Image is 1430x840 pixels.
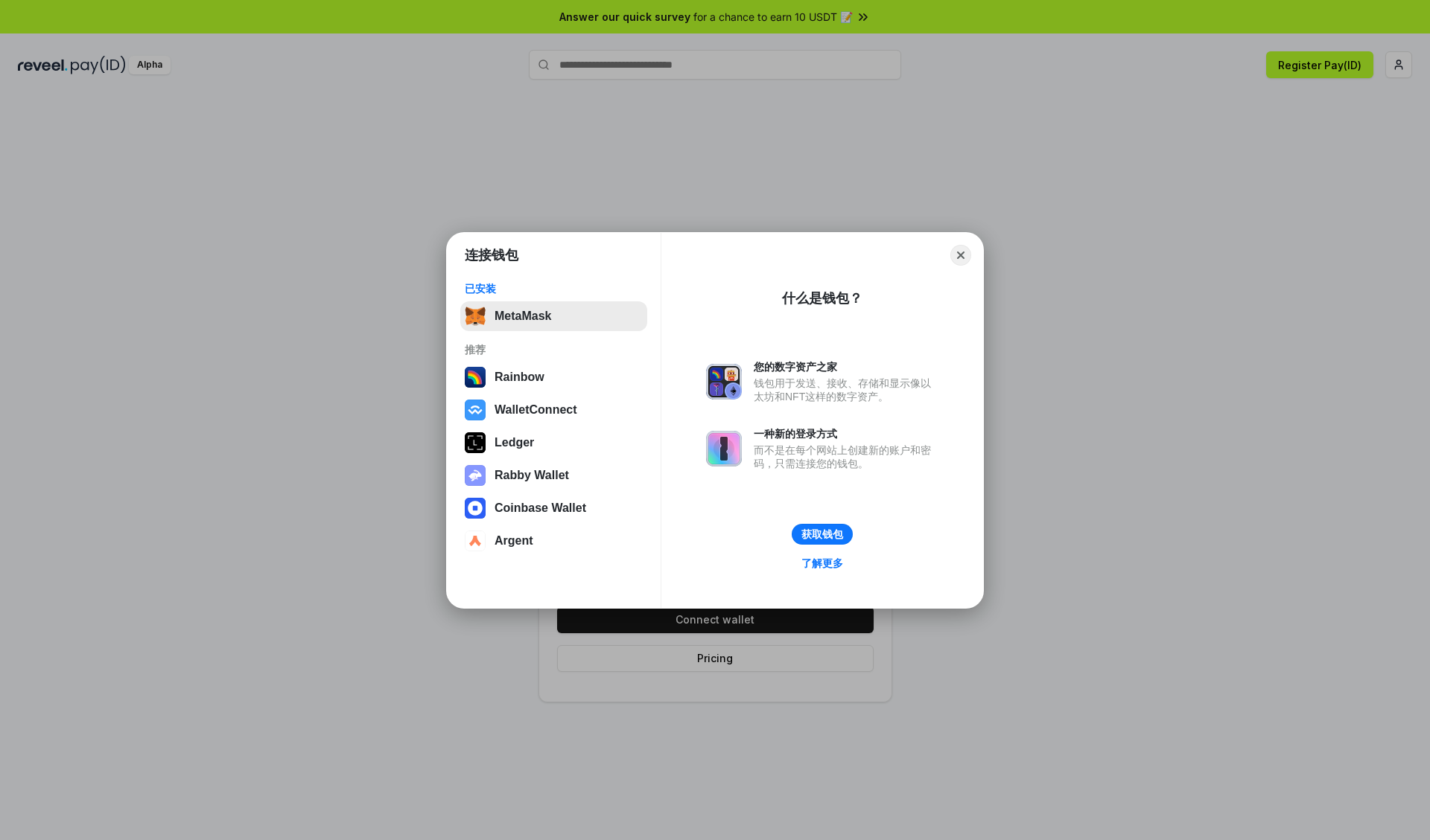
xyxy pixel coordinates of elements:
[950,245,971,266] button: Close
[465,306,486,327] img: svg+xml,%3Csvg%20fill%3D%22none%22%20height%3D%2233%22%20viewBox%3D%220%200%2035%2033%22%20width%...
[465,432,486,453] img: svg+xml,%3Csvg%20xmlns%3D%22http%3A%2F%2Fwww.w3.org%2F2000%2Fsvg%22%20width%3D%2228%22%20height%3...
[495,403,577,417] div: WalletConnect
[460,301,647,331] button: MetaMask
[754,443,938,470] div: 而不是在每个网站上创建新的账户和密码，只需连接您的钱包。
[460,362,647,392] button: Rainbow
[465,246,518,264] h1: 连接钱包
[465,282,643,295] div: 已安装
[460,395,647,425] button: WalletConnect
[465,498,486,519] img: svg+xml,%3Csvg%20width%3D%2228%22%20height%3D%2228%22%20viewBox%3D%220%200%2028%2028%22%20fill%3D...
[495,436,534,449] div: Ledger
[460,526,647,556] button: Argent
[460,461,647,490] button: Rabby Wallet
[706,431,742,467] img: svg+xml,%3Csvg%20xmlns%3D%22http%3A%2F%2Fwww.w3.org%2F2000%2Fsvg%22%20fill%3D%22none%22%20viewBox...
[801,528,843,541] div: 获取钱包
[460,428,647,458] button: Ledger
[495,534,533,548] div: Argent
[495,501,586,515] div: Coinbase Wallet
[465,343,643,356] div: 推荐
[465,465,486,486] img: svg+xml,%3Csvg%20xmlns%3D%22http%3A%2F%2Fwww.w3.org%2F2000%2Fsvg%22%20fill%3D%22none%22%20viewBox...
[754,360,938,373] div: 您的数字资产之家
[465,400,486,420] img: svg+xml,%3Csvg%20width%3D%2228%22%20height%3D%2228%22%20viewBox%3D%220%200%2028%2028%22%20fill%3D...
[465,367,486,388] img: svg+xml,%3Csvg%20width%3D%22120%22%20height%3D%22120%22%20viewBox%3D%220%200%20120%20120%22%20fil...
[495,371,544,384] div: Rainbow
[706,364,742,400] img: svg+xml,%3Csvg%20xmlns%3D%22http%3A%2F%2Fwww.w3.org%2F2000%2Fsvg%22%20fill%3D%22none%22%20viewBox...
[754,376,938,403] div: 钱包用于发送、接收、存储和显示像以太坊和NFT这样的数字资产。
[792,524,853,545] button: 获取钱包
[495,310,551,323] div: MetaMask
[465,530,486,551] img: svg+xml,%3Csvg%20width%3D%2228%22%20height%3D%2228%22%20viewBox%3D%220%200%2028%2028%22%20fill%3D...
[782,289,862,307] div: 什么是钱包？
[801,557,843,570] div: 了解更多
[495,469,569,482] div: Rabby Wallet
[754,427,938,440] div: 一种新的登录方式
[792,554,852,573] a: 了解更多
[460,493,647,523] button: Coinbase Wallet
